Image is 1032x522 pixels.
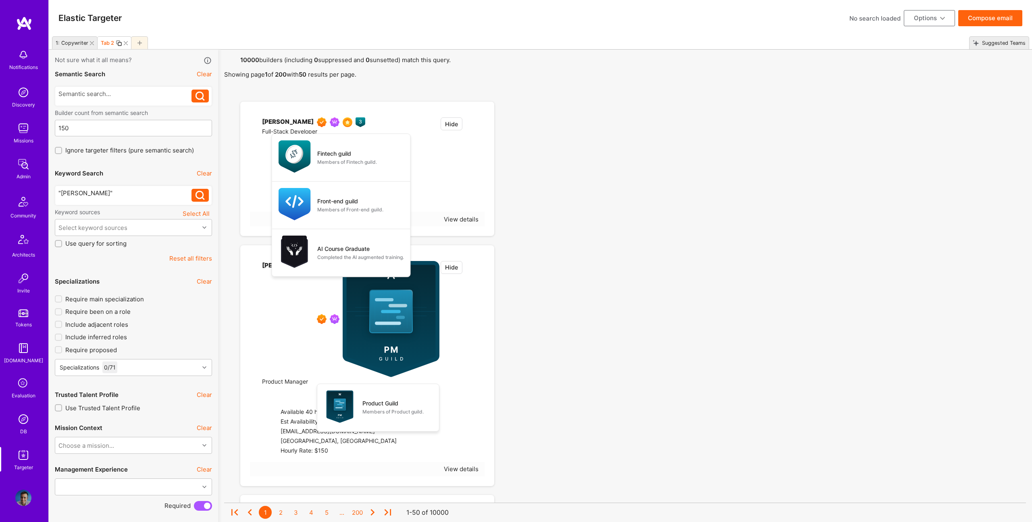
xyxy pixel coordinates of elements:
[262,127,365,137] div: Full-Stack Developer
[169,254,212,263] button: Reset all filters
[343,117,352,127] img: SelectionTeam
[124,41,128,45] i: icon Close
[441,117,462,130] button: Hide
[15,270,31,286] img: Invite
[281,436,397,446] div: [GEOGRAPHIC_DATA], [GEOGRAPHIC_DATA]
[20,427,27,436] div: DB
[196,92,205,101] i: icon Search
[197,424,212,432] button: Clear
[58,13,122,23] h3: Elastic Targeter
[55,208,100,216] label: Keyword sources
[65,295,144,303] span: Require main specialization
[12,100,35,109] div: Discovery
[14,136,33,145] div: Missions
[197,277,212,286] button: Clear
[197,169,212,177] button: Clear
[281,407,397,417] div: Available 40 hours weekly
[65,333,127,341] span: Include inferred roles
[324,390,356,423] img: Product Guild
[343,261,439,377] img: Product Guild
[60,363,99,372] div: Specializations
[13,490,33,506] a: User Avatar
[202,365,206,370] i: icon Chevron
[281,446,397,456] div: Hourly Rate: $150
[279,188,311,220] img: Front-end guild
[17,172,31,181] div: Admin
[15,156,31,172] img: admin teamwork
[317,149,351,158] div: Fintech guild
[10,211,36,220] div: Community
[940,16,945,21] i: icon ArrowDownBlack
[317,197,358,205] div: Front-end guild
[58,441,114,449] div: Choose a mission...
[203,56,212,65] i: icon Info
[444,215,479,223] div: View details
[958,10,1022,26] button: Compose email
[472,261,479,267] i: icon EmptyStar
[240,56,259,64] strong: 10000
[314,56,318,64] strong: 0
[14,231,33,251] img: Architects
[15,120,31,136] img: teamwork
[14,463,33,472] div: Targeter
[55,390,119,399] div: Trusted Talent Profile
[15,47,31,63] img: bell
[196,191,205,200] i: icon Search
[9,63,38,71] div: Notifications
[973,40,979,46] i: icon SuggestedTeamsInactive
[65,320,128,329] span: Include adjacent roles
[4,356,43,365] div: [DOMAIN_NAME]
[979,37,1026,49] div: Suggested Teams
[202,443,206,447] i: icon Chevron
[14,192,33,211] img: Community
[330,117,339,127] img: Been on Mission
[56,40,88,46] div: 1: Copywriter
[366,56,370,64] strong: 0
[101,40,114,46] div: Tab 2
[15,411,31,427] img: Admin Search
[197,70,212,78] button: Clear
[362,407,424,416] div: Members of Product guild.
[317,244,370,253] div: AI Course Graduate
[279,140,311,173] img: Fintech guild
[197,390,212,399] button: Clear
[58,223,127,232] div: Select keyword sources
[15,447,31,463] img: Skill Targeter
[90,41,94,45] i: icon Close
[12,391,35,400] div: Evaluation
[15,490,31,506] img: User Avatar
[55,56,132,65] span: Not sure what it all means?
[265,71,268,78] strong: 1
[197,465,212,474] button: Clear
[58,189,192,197] div: "[PERSON_NAME]"
[16,376,31,391] i: icon SelectionTeam
[55,277,100,286] div: Specializations
[351,506,364,519] div: 200
[259,506,272,519] div: 1
[202,485,206,489] i: icon Chevron
[281,417,397,427] div: Est Availability 40 hours weekly
[55,169,103,177] div: Keyword Search
[274,506,287,519] div: 2
[904,10,955,26] button: Options
[15,84,31,100] img: discovery
[55,424,102,432] div: Mission Context
[102,361,117,373] div: 0 / 71
[12,251,35,259] div: Architects
[849,14,901,23] div: No search loaded
[202,226,206,230] i: icon Chevron
[55,465,128,474] div: Management Experience
[281,427,397,436] div: [EMAIL_ADDRESS][DOMAIN_NAME]
[137,41,142,45] i: icon Plus
[362,399,398,407] div: Product Guild
[262,117,314,127] div: [PERSON_NAME]
[15,340,31,356] img: guide book
[262,261,314,377] div: [PERSON_NAME]
[441,261,462,274] button: Hide
[15,320,32,329] div: Tokens
[224,70,1026,79] p: Showing page of with results per page.
[317,314,327,324] img: Exceptional A.Teamer
[305,506,318,519] div: 4
[65,307,131,316] span: Require been on a role
[65,404,140,412] span: Use Trusted Talent Profile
